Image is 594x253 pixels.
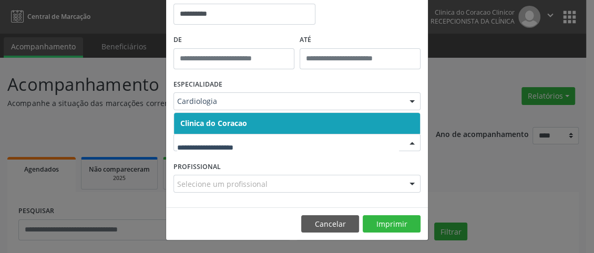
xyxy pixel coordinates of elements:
span: Cardiologia [177,96,399,107]
button: Imprimir [363,215,421,233]
label: ATÉ [300,32,421,48]
span: Clinica do Coracao [180,118,247,128]
span: Selecione um profissional [177,178,268,189]
label: De [173,32,294,48]
button: Cancelar [301,215,359,233]
label: PROFISSIONAL [173,159,221,175]
label: ESPECIALIDADE [173,77,222,93]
